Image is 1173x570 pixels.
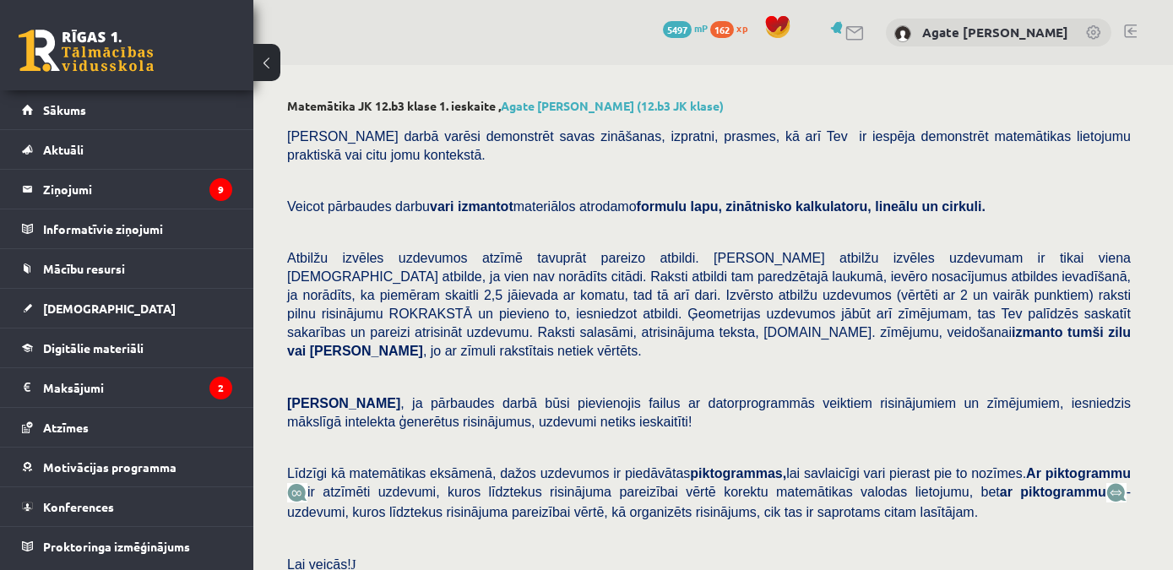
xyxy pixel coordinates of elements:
a: [DEMOGRAPHIC_DATA] [22,289,232,328]
span: Digitālie materiāli [43,340,144,356]
span: [DEMOGRAPHIC_DATA] [43,301,176,316]
span: ir atzīmēti uzdevumi, kuros līdztekus risinājuma pareizībai vērtē korektu matemātikas valodas lie... [307,485,1106,499]
a: Agate [PERSON_NAME] (12.b3 JK klase) [501,98,724,113]
a: Motivācijas programma [22,448,232,486]
i: 9 [209,178,232,201]
span: Veicot pārbaudes darbu materiālos atrodamo [287,199,986,214]
a: 162 xp [710,21,756,35]
b: Ar piktogrammu [1026,466,1131,480]
b: vari izmantot [430,199,513,214]
a: Informatīvie ziņojumi [22,209,232,248]
span: Līdzīgi kā matemātikas eksāmenā, dažos uzdevumos ir piedāvātas lai savlaicīgi vari pierast pie to... [287,466,1131,480]
b: formulu lapu, zinātnisko kalkulatoru, lineālu un cirkuli. [637,199,986,214]
a: 5497 mP [663,21,708,35]
span: Aktuāli [43,142,84,157]
span: [PERSON_NAME] [287,396,400,410]
span: , ja pārbaudes darbā būsi pievienojis failus ar datorprogrammās veiktiem risinājumiem un zīmējumi... [287,396,1131,429]
legend: Ziņojumi [43,170,232,209]
img: wKvN42sLe3LLwAAAABJRU5ErkJggg== [1106,483,1127,502]
a: Proktoringa izmēģinājums [22,527,232,566]
a: Ziņojumi9 [22,170,232,209]
h2: Matemātika JK 12.b3 klase 1. ieskaite , [287,99,1139,113]
a: Konferences [22,487,232,526]
legend: Maksājumi [43,368,232,407]
span: Konferences [43,499,114,514]
span: Atzīmes [43,420,89,435]
b: izmanto [1012,325,1062,339]
a: Aktuāli [22,130,232,169]
img: JfuEzvunn4EvwAAAAASUVORK5CYII= [287,483,307,502]
img: Agate Kate Strauta [894,25,911,42]
a: Mācību resursi [22,249,232,288]
a: Digitālie materiāli [22,328,232,367]
a: Maksājumi2 [22,368,232,407]
legend: Informatīvie ziņojumi [43,209,232,248]
span: [PERSON_NAME] darbā varēsi demonstrēt savas zināšanas, izpratni, prasmes, kā arī Tev ir iespēja d... [287,129,1131,162]
span: Motivācijas programma [43,459,176,475]
span: mP [694,21,708,35]
b: piktogrammas, [690,466,786,480]
span: Proktoringa izmēģinājums [43,539,190,554]
b: ar piktogrammu [1000,485,1106,499]
span: 5497 [663,21,692,38]
a: Atzīmes [22,408,232,447]
span: Mācību resursi [43,261,125,276]
span: xp [736,21,747,35]
span: 162 [710,21,734,38]
i: 2 [209,377,232,399]
a: Sākums [22,90,232,129]
a: Agate [PERSON_NAME] [922,24,1068,41]
span: Atbilžu izvēles uzdevumos atzīmē tavuprāt pareizo atbildi. [PERSON_NAME] atbilžu izvēles uzdevuma... [287,251,1131,358]
a: Rīgas 1. Tālmācības vidusskola [19,30,154,72]
span: Sākums [43,102,86,117]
